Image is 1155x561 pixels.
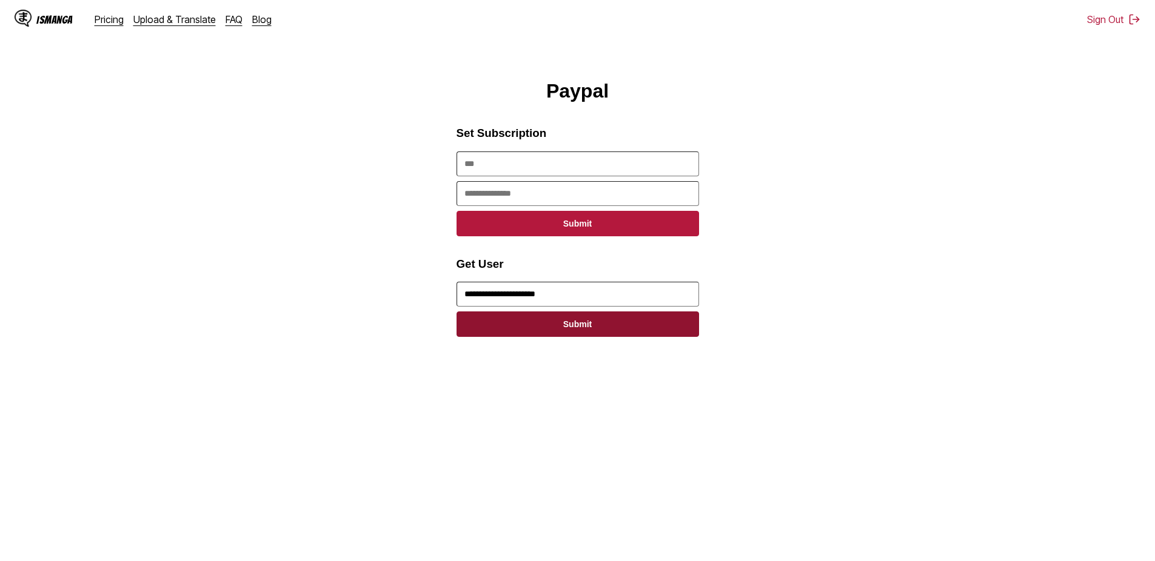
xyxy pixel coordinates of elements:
[133,13,216,25] a: Upload & Translate
[95,13,124,25] a: Pricing
[226,13,243,25] a: FAQ
[15,10,95,29] a: IsManga LogoIsManga
[15,10,32,27] img: IsManga Logo
[457,211,699,236] button: Submit
[36,14,73,25] div: IsManga
[457,257,699,271] h3: Get User
[1128,13,1140,25] img: Sign out
[1087,13,1140,25] button: Sign Out
[546,80,609,102] h1: Paypal
[457,311,699,337] button: Submit
[457,127,699,140] h3: Set Subscription
[252,13,272,25] a: Blog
